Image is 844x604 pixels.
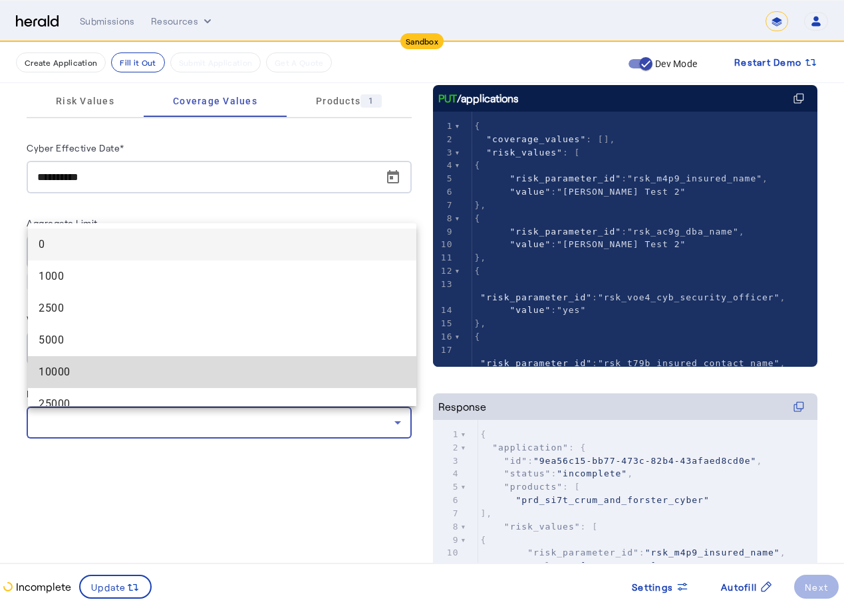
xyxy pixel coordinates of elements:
span: 25000 [39,396,406,412]
span: 1000 [39,268,406,284]
span: 10000 [39,364,406,380]
span: 2500 [39,300,406,316]
span: 0 [39,237,406,252]
span: 5000 [39,332,406,348]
